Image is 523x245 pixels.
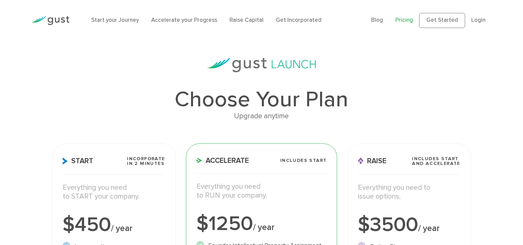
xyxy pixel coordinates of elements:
span: Includes START [280,158,327,163]
a: Login [471,17,486,24]
img: Gust Logo [31,16,69,25]
p: Everything you need to START your company. [63,183,165,201]
a: Get Started [419,13,465,28]
a: Accelerate your Progress [151,17,217,24]
span: Start [63,157,93,165]
span: Accelerate [196,157,249,164]
span: Includes START and ACCELERATE [412,156,460,166]
a: Get Incorporated [276,17,321,24]
span: Incorporate in 2 Minutes [127,156,165,166]
img: Raise Icon [358,157,364,165]
img: Accelerate Icon [196,158,202,163]
div: $3500 [358,215,460,235]
div: $450 [63,215,165,235]
a: Raise Capital [229,17,264,24]
img: gust-launch-logos.svg [207,58,316,72]
img: Start Icon X2 [63,157,68,165]
span: / year [111,223,132,233]
span: / year [253,222,274,232]
span: Raise [358,157,386,165]
a: Pricing [395,17,413,24]
a: Start your Journey [91,17,139,24]
p: Everything you need to issue options. [358,183,460,201]
div: Upgrade anytime [52,110,471,122]
div: $1250 [196,214,327,234]
span: / year [418,223,440,233]
h1: Choose Your Plan [52,89,471,110]
p: Everything you need to RUN your company. [196,182,327,200]
a: Blog [371,17,383,24]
